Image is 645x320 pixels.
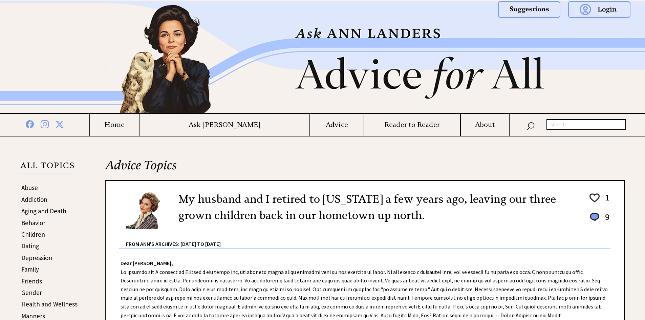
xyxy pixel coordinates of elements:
a: Health and Wellness [21,300,78,308]
td: 1 [602,192,610,211]
a: Family [21,265,39,273]
img: login.png [568,1,630,18]
a: Ask [PERSON_NAME] [139,121,309,129]
img: header2b_v1.png [79,1,566,113]
a: Friends [21,277,42,285]
strong: Dear [PERSON_NAME], [121,260,173,266]
a: About [461,121,509,129]
a: Gender [21,289,42,297]
a: Addiction [21,195,47,204]
a: Manners [21,312,45,320]
img: search_nav.png [526,121,535,130]
a: Reader to Reader [364,121,460,129]
img: facebook%20blue.png [26,119,34,128]
a: Dating [21,242,39,250]
a: Aging and Death [21,207,66,215]
div: From Ann's Archives: [DATE] to [DATE] [126,230,610,248]
input: search [546,119,626,130]
h2: Advice Topics [105,157,625,180]
img: Ann6%20v2%20small.png [126,191,168,229]
a: Abuse [21,184,38,192]
td: 9 [602,211,610,229]
a: Advice [310,121,364,129]
img: right_new2.png [566,1,570,113]
img: x%20blue.png [56,119,64,128]
a: Behavior [21,219,45,227]
img: suggestions.png [498,1,560,18]
a: Depression [21,254,52,262]
h2: My husband and I retired to [US_STATE] a few years ago, leaving our three grown children back in ... [178,191,578,223]
a: Home [90,121,139,129]
p: ALL TOPICS [20,162,75,173]
img: message_round%201.png [588,212,601,222]
a: Children [21,230,45,238]
img: heart_outline%201.png [588,192,601,204]
img: instagram%20blue.png [41,119,49,128]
